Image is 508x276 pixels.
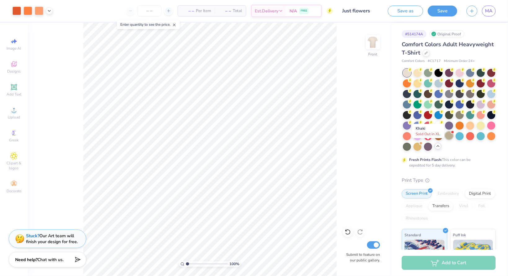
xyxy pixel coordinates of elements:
[428,59,441,64] span: # C1717
[402,202,426,211] div: Applique
[412,124,444,138] div: Khaki
[482,6,496,16] a: MA
[402,189,432,198] div: Screen Print
[15,257,38,263] strong: Need help?
[338,5,383,17] input: Untitled Design
[343,252,380,263] label: Submit to feature on our public gallery.
[402,177,496,184] div: Print Type
[453,232,466,238] span: Puff Ink
[404,240,444,271] img: Standard
[434,189,463,198] div: Embroidery
[7,69,21,74] span: Designs
[402,41,494,56] span: Comfort Colors Adult Heavyweight T-Shirt
[455,202,472,211] div: Vinyl
[428,6,457,16] button: Save
[388,6,423,16] button: Save as
[137,5,161,16] input: – –
[196,8,211,14] span: Per Item
[402,59,425,64] span: Comfort Colors
[404,232,421,238] span: Standard
[182,8,194,14] span: – –
[229,261,239,267] span: 100 %
[453,240,493,271] img: Puff Ink
[428,202,453,211] div: Transfers
[7,92,21,97] span: Add Text
[402,214,432,223] div: Rhinestones
[409,157,485,168] div: This color can be expedited for 5 day delivery.
[465,189,495,198] div: Digital Print
[416,131,440,136] span: Sold Out in XL
[255,8,278,14] span: Est. Delivery
[3,161,25,171] span: Clipart & logos
[485,7,493,15] span: MA
[7,189,21,194] span: Decorate
[301,9,307,13] span: FREE
[474,202,489,211] div: Foil
[430,30,464,38] div: Original Proof
[38,257,64,263] span: Chat with us.
[9,138,19,143] span: Greek
[367,36,379,48] img: Front
[26,233,78,245] div: Our Art team will finish your design for free.
[289,8,297,14] span: N/A
[402,30,426,38] div: # 514174A
[26,233,39,239] strong: Stuck?
[117,20,180,29] div: Enter quantity to see the price.
[219,8,231,14] span: – –
[444,59,475,64] span: Minimum Order: 24 +
[7,46,21,51] span: Image AI
[8,115,20,120] span: Upload
[409,157,442,162] strong: Fresh Prints Flash:
[369,51,378,57] div: Front
[233,8,242,14] span: Total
